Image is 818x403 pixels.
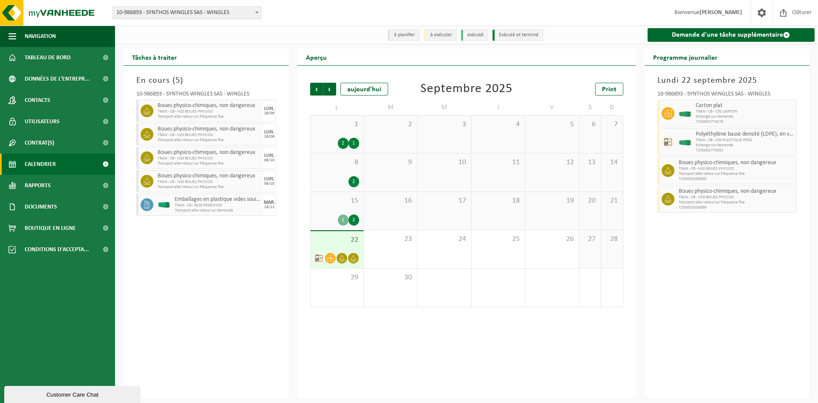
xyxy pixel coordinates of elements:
div: Septembre 2025 [421,83,513,96]
h2: Tâches à traiter [124,49,185,65]
span: 12 [530,158,574,167]
span: Boues physico-chimiques, non dangereux [679,188,795,195]
span: Boutique en ligne [25,217,76,239]
span: 13 [584,158,596,167]
span: T250002638899 [679,205,795,210]
span: Suivant [323,83,336,96]
span: 20 [584,196,596,206]
td: S [579,100,601,115]
span: Boues physico-chimiques, non dangereux [158,173,261,180]
span: Boues physico-chimiques, non dangereux [158,102,261,109]
span: Transport aller-retour sur demande [175,208,261,213]
span: Print [602,86,616,93]
div: LUN. [264,130,274,135]
td: J [472,100,525,115]
span: TRAN - CB - H20 BOUES PHYSICO [158,109,261,114]
div: 29/09 [264,111,274,116]
span: Transport aller-retour sur fréquence fixe [158,185,261,190]
div: LUN. [264,177,274,182]
span: 29 [315,273,359,282]
div: 2 [338,138,349,149]
span: T250002775051 [696,148,795,153]
span: 14 [605,158,618,167]
div: 2 [349,176,359,187]
span: TRAN - CB - H20 BOUES PHYSICO [679,166,795,171]
div: 1 [349,138,359,149]
span: TRAN - CB - H20 BOUES PHYSICO [158,133,261,138]
div: 06/10 [264,182,274,186]
div: 10-986893 - SYNTHOS WINGLES SAS - WINGLES [136,91,276,100]
div: 29/09 [264,135,274,139]
a: Demande d'une tâche supplémentaire [648,28,815,42]
li: exécuté [461,29,488,41]
span: Tableau de bord [25,47,71,68]
div: 2 [349,215,359,226]
span: Transport aller-retour sur fréquence fixe [679,200,795,205]
span: Echange sur demande [696,143,795,148]
a: Print [595,83,623,96]
span: 3 [422,120,467,129]
span: Rapports [25,175,51,196]
img: HK-RS-30-GN-00 [158,202,170,208]
div: 18/11 [264,205,274,209]
span: Précédent [310,83,323,96]
span: TRAN - CB - H20 BOUES PHYSICO [158,180,261,185]
td: D [601,100,623,115]
div: LUN. [264,106,274,111]
iframe: chat widget [4,384,142,403]
span: Polyéthylène basse densité (LDPE), en vrac, coloré [696,131,795,138]
span: 15 [315,196,359,206]
td: V [525,100,579,115]
div: 10-986893 - SYNTHOS WINGLES SAS - WINGLES [657,91,797,100]
span: 9 [368,158,413,167]
h2: Programme journalier [645,49,726,65]
span: 5 [530,120,574,129]
span: 10-986893 - SYNTHOS WINGLES SAS - WINGLES [112,6,262,19]
span: Boues physico-chimiques, non dangereux [158,126,261,133]
span: 18 [476,196,521,206]
div: aujourd'hui [340,83,388,96]
span: Contrat(s) [25,132,54,154]
span: 16 [368,196,413,206]
td: L [310,100,364,115]
span: Transport aller-retour sur fréquence fixe [158,138,261,143]
div: MAR. [264,200,275,205]
span: T250002774578 [696,119,795,125]
img: HK-XC-30-GN-00 [679,110,691,117]
span: 5 [176,76,180,85]
span: 25 [476,235,521,244]
span: Contacts [25,90,50,111]
span: Navigation [25,26,56,47]
span: Utilisateurs [25,111,60,132]
span: 10-986893 - SYNTHOS WINGLES SAS - WINGLES [113,7,261,19]
span: 19 [530,196,574,206]
span: T250002638898 [679,177,795,182]
h3: En cours ( ) [136,74,276,87]
span: Transport aller-retour sur fréquence fixe [679,171,795,177]
td: M [364,100,418,115]
span: 11 [476,158,521,167]
span: Transport aller-retour sur fréquence fixe [158,114,261,119]
span: Boues physico-chimiques, non dangereux [158,149,261,156]
span: Données de l'entrepr... [25,68,90,90]
span: 4 [476,120,521,129]
span: 10 [422,158,467,167]
span: TRAN - CB - H20 BOUES PHYSICO [679,195,795,200]
span: Transport aller-retour sur fréquence fixe [158,161,261,166]
h2: Aperçu [297,49,335,65]
span: 6 [584,120,596,129]
span: 30 [368,273,413,282]
span: 8 [315,158,359,167]
li: Exécuté et terminé [493,29,543,41]
span: Conditions d'accepta... [25,239,89,260]
span: Echange sur demande [696,114,795,119]
span: 26 [530,235,574,244]
span: 7 [605,120,618,129]
div: 1 [338,215,349,226]
span: Documents [25,196,57,217]
img: HK-XC-30-GN-00 [679,139,691,145]
span: 28 [605,235,618,244]
li: à planifier [388,29,420,41]
span: 1 [315,120,359,129]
